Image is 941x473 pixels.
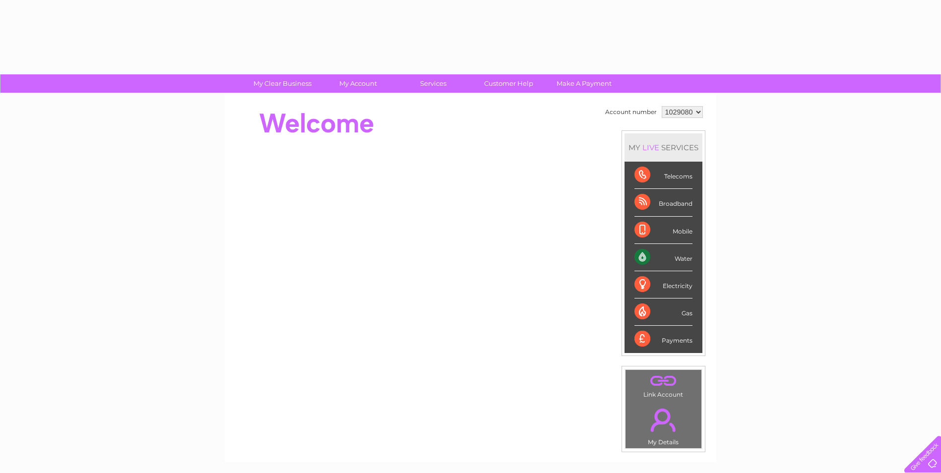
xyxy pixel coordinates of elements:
a: . [628,403,699,437]
div: Telecoms [634,162,692,189]
a: . [628,372,699,390]
a: My Account [317,74,399,93]
div: Payments [634,326,692,353]
div: LIVE [640,143,661,152]
td: My Details [625,400,702,449]
a: My Clear Business [242,74,323,93]
a: Services [392,74,474,93]
a: Customer Help [468,74,550,93]
div: Water [634,244,692,271]
div: MY SERVICES [625,133,702,162]
div: Electricity [634,271,692,298]
a: Make A Payment [543,74,625,93]
div: Mobile [634,217,692,244]
div: Broadband [634,189,692,216]
div: Gas [634,298,692,326]
td: Link Account [625,369,702,401]
td: Account number [603,104,659,120]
